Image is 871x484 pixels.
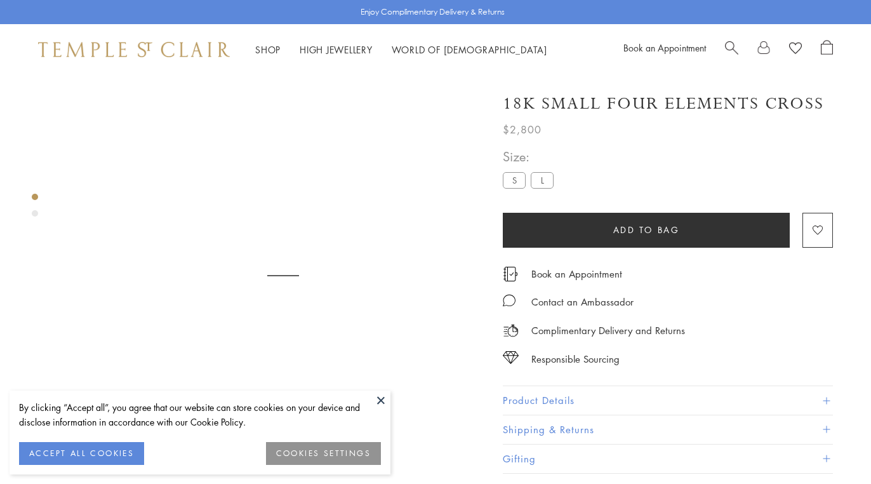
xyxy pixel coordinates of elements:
a: Open Shopping Bag [821,40,833,59]
p: Complimentary Delivery and Returns [531,323,685,339]
a: View Wishlist [789,40,802,59]
a: Book an Appointment [531,267,622,281]
h1: 18K Small Four Elements Cross [503,93,824,115]
label: L [531,172,554,188]
a: High JewelleryHigh Jewellery [300,43,373,56]
label: S [503,172,526,188]
div: By clicking “Accept all”, you agree that our website can store cookies on your device and disclos... [19,400,381,429]
button: Shipping & Returns [503,415,833,444]
img: icon_appointment.svg [503,267,518,281]
img: MessageIcon-01_2.svg [503,294,515,307]
img: Temple St. Clair [38,42,230,57]
nav: Main navigation [255,42,547,58]
button: Add to bag [503,213,790,248]
img: icon_delivery.svg [503,323,519,339]
span: Add to bag [613,223,680,237]
div: Product gallery navigation [32,191,38,227]
button: COOKIES SETTINGS [266,442,381,465]
iframe: Gorgias live chat messenger [808,424,858,471]
button: ACCEPT ALL COOKIES [19,442,144,465]
div: Contact an Ambassador [531,294,634,310]
div: Responsible Sourcing [531,351,620,367]
p: Enjoy Complimentary Delivery & Returns [361,6,505,18]
a: ShopShop [255,43,281,56]
img: icon_sourcing.svg [503,351,519,364]
span: Size: [503,146,559,167]
a: Book an Appointment [623,41,706,54]
span: $2,800 [503,121,542,138]
a: Search [725,40,738,59]
a: World of [DEMOGRAPHIC_DATA]World of [DEMOGRAPHIC_DATA] [392,43,547,56]
button: Gifting [503,445,833,473]
button: Product Details [503,386,833,415]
